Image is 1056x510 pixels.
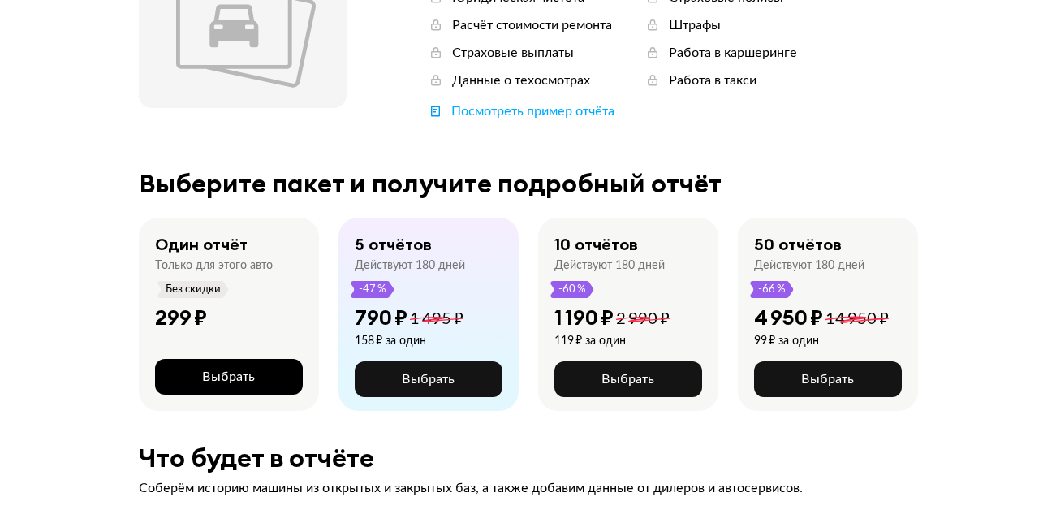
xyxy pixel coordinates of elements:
div: Данные о техосмотрах [452,71,590,89]
div: 99 ₽ за один [754,334,889,348]
div: Соберём историю машины из открытых и закрытых баз, а также добавим данные от дилеров и автосервисов. [139,479,918,497]
span: -66 % [757,281,787,298]
div: Только для этого авто [155,258,273,273]
span: Выбрать [801,373,854,386]
div: Штрафы [669,16,721,34]
button: Выбрать [355,361,502,397]
span: 1 495 ₽ [410,311,463,327]
button: Выбрать [754,361,902,397]
div: 5 отчётов [355,234,432,255]
div: 299 ₽ [155,305,207,331]
span: -60 % [558,281,587,298]
span: -47 % [358,281,387,298]
div: Действуют 180 дней [355,258,465,273]
div: 50 отчётов [754,234,842,255]
div: Посмотреть пример отчёта [451,102,614,120]
span: Выбрать [601,373,654,386]
div: 119 ₽ за один [554,334,670,348]
span: 14 950 ₽ [825,311,889,327]
div: Расчёт стоимости ремонта [452,16,612,34]
div: 790 ₽ [355,305,407,331]
div: 1 190 ₽ [554,305,614,331]
div: Работа в такси [669,71,756,89]
span: 2 990 ₽ [616,311,670,327]
span: Без скидки [165,281,222,298]
div: Что будет в отчёте [139,443,918,473]
a: Посмотреть пример отчёта [428,102,614,120]
button: Выбрать [155,359,303,395]
div: Один отчёт [155,234,248,255]
div: 158 ₽ за один [355,334,463,348]
div: 4 950 ₽ [754,305,823,331]
div: Страховые выплаты [452,44,574,62]
div: Выберите пакет и получите подробный отчёт [139,169,918,198]
div: Работа в каршеринге [669,44,797,62]
span: Выбрать [402,373,455,386]
button: Выбрать [554,361,702,397]
div: Действуют 180 дней [554,258,665,273]
div: 10 отчётов [554,234,638,255]
div: Действуют 180 дней [754,258,864,273]
span: Выбрать [202,370,255,383]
